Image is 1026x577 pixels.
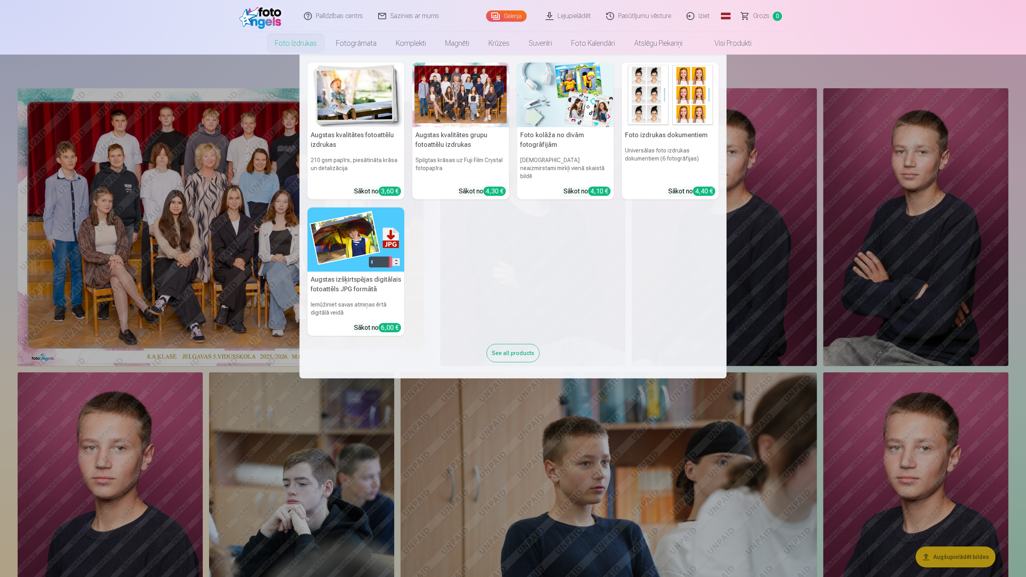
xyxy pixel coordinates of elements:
img: Augstas kvalitātes fotoattēlu izdrukas [307,63,404,127]
span: 0 [773,12,782,21]
img: Foto izdrukas dokumentiem [622,63,719,127]
h5: Augstas kvalitātes grupu fotoattēlu izdrukas [412,127,509,153]
div: 4,30 € [483,187,506,196]
a: See all products [487,348,539,357]
h6: Universālas foto izdrukas dokumentiem (6 fotogrāfijas) [622,143,719,183]
a: Augstas kvalitātes fotoattēlu izdrukasAugstas kvalitātes fotoattēlu izdrukas210 gsm papīrs, piesā... [307,63,404,199]
div: 4,40 € [693,187,715,196]
div: Sākot no [564,187,611,196]
a: Fotogrāmata [326,32,386,55]
div: Sākot no [668,187,715,196]
h5: Augstas kvalitātes fotoattēlu izdrukas [307,127,404,153]
div: Sākot no [459,187,506,196]
a: Foto izdrukas [265,32,326,55]
h6: 210 gsm papīrs, piesātināta krāsa un detalizācija [307,153,404,183]
a: Atslēgu piekariņi [625,32,692,55]
a: Visi produkti [692,32,761,55]
h5: Foto izdrukas dokumentiem [622,127,719,143]
img: Foto kolāža no divām fotogrāfijām [517,63,614,127]
div: Sākot no [354,187,401,196]
a: Komplekti [386,32,436,55]
h5: Foto kolāža no divām fotogrāfijām [517,127,614,153]
h6: [DEMOGRAPHIC_DATA] neaizmirstami mirkļi vienā skaistā bildē [517,153,614,183]
img: /fa1 [239,3,285,29]
h6: Iemūžiniet savas atmiņas ērtā digitālā veidā [307,297,404,320]
div: 6,00 € [379,323,401,332]
div: See all products [487,344,539,362]
a: Krūzes [479,32,519,55]
div: 3,60 € [379,187,401,196]
a: Augstas izšķirtspējas digitālais fotoattēls JPG formātāAugstas izšķirtspējas digitālais fotoattēl... [307,207,404,336]
a: Magnēti [436,32,479,55]
a: Galerija [486,10,527,22]
h5: Augstas izšķirtspējas digitālais fotoattēls JPG formātā [307,272,404,297]
a: Augstas kvalitātes grupu fotoattēlu izdrukasSpilgtas krāsas uz Fuji Film Crystal fotopapīraSākot ... [412,63,509,199]
h6: Spilgtas krāsas uz Fuji Film Crystal fotopapīra [412,153,509,183]
div: 4,10 € [588,187,611,196]
a: Foto izdrukas dokumentiemFoto izdrukas dokumentiemUniversālas foto izdrukas dokumentiem (6 fotogr... [622,63,719,199]
div: Sākot no [354,323,401,333]
a: Foto kalendāri [562,32,625,55]
a: Foto kolāža no divām fotogrāfijāmFoto kolāža no divām fotogrāfijām[DEMOGRAPHIC_DATA] neaizmirstam... [517,63,614,199]
span: Grozs [753,11,769,21]
img: Augstas izšķirtspējas digitālais fotoattēls JPG formātā [307,207,404,272]
a: Suvenīri [519,32,562,55]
